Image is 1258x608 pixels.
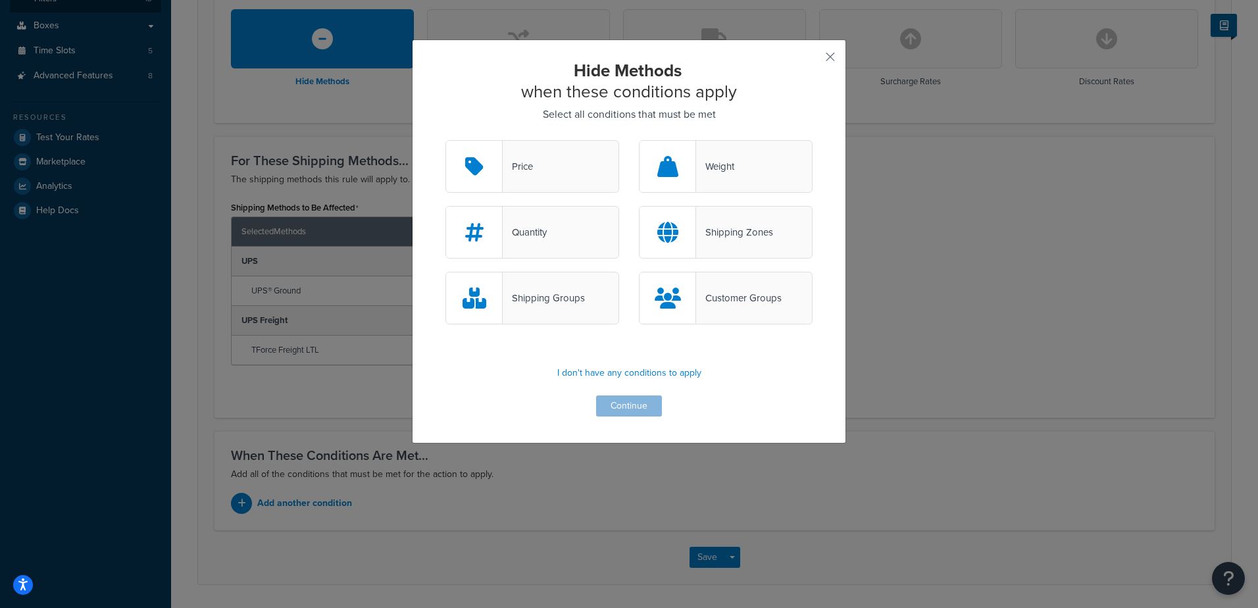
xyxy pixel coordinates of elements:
h2: when these conditions apply [445,60,813,102]
div: Price [503,157,533,176]
p: Select all conditions that must be met [445,105,813,124]
div: Customer Groups [696,289,782,307]
div: Shipping Zones [696,223,773,241]
div: Shipping Groups [503,289,585,307]
div: Quantity [503,223,547,241]
strong: Hide Methods [574,58,682,83]
div: Weight [696,157,734,176]
p: I don't have any conditions to apply [445,364,813,382]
